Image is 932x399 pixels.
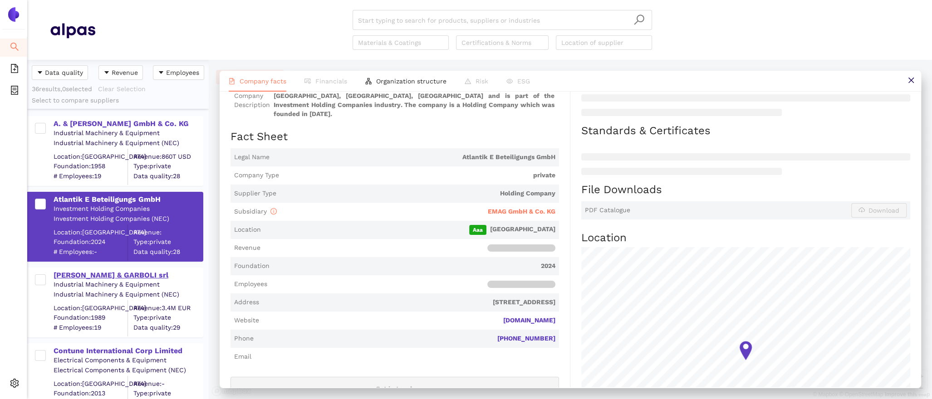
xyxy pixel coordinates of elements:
button: caret-downRevenue [98,65,143,80]
span: search [633,14,645,25]
div: Location: [GEOGRAPHIC_DATA] [54,303,128,312]
span: Company Description [234,92,270,109]
span: Financials [315,78,347,85]
span: Data quality [45,68,83,78]
span: apartment [365,78,372,84]
div: Revenue: - [133,379,202,388]
span: Foundation [234,262,270,271]
div: Location: [GEOGRAPHIC_DATA] [54,152,128,161]
span: fund-view [304,78,311,84]
h2: Standards & Certificates [581,123,910,139]
span: search [10,39,19,57]
span: Revenue [234,243,260,253]
div: Revenue: 860T USD [133,152,202,161]
span: Type: private [133,389,202,398]
span: caret-down [158,69,164,77]
span: Employees [234,280,267,289]
span: 2024 [273,262,555,271]
img: Logo [6,7,21,22]
h2: File Downloads [581,182,910,198]
div: Atlantik E Beteiligungs GmbH [54,195,202,204]
span: Foundation: 1989 [54,313,128,322]
span: Type: private [133,238,202,247]
div: Investment Holding Companies (NEC) [54,214,202,224]
span: Address [234,298,259,307]
button: caret-downData quality [32,65,88,80]
span: Type: private [133,313,202,322]
span: 36 results, 0 selected [32,85,92,92]
span: Atlantik E Beteiligungs GmbH is a private company headquartered in [GEOGRAPHIC_DATA], [GEOGRAPHIC... [274,83,555,118]
span: ESG [517,78,530,85]
span: Phone [234,334,254,343]
span: Type: private [133,162,202,171]
span: Website [234,316,259,325]
button: caret-downEmployees [153,65,204,80]
h2: Fact Sheet [231,129,559,145]
button: close [901,71,921,91]
div: Revenue: 3.4M EUR [133,303,202,312]
span: Foundation: 2013 [54,389,128,398]
span: Organization structure [376,78,446,85]
div: A. & [PERSON_NAME] GmbH & Co. KG [54,119,202,129]
span: private [283,171,555,180]
span: Data quality: 28 [133,171,202,180]
div: Revenue: [133,228,202,237]
span: info-circle [270,208,277,214]
span: Atlantik E Beteiligungs GmbH [273,153,555,162]
span: Legal Name [234,153,270,162]
span: file-add [10,61,19,79]
span: Revenue [112,68,138,78]
span: # Employees: 19 [54,323,128,332]
div: Select to compare suppliers [32,96,204,105]
span: Company facts [240,78,286,85]
div: Contune International Corp Limited [54,346,202,356]
span: [STREET_ADDRESS] [263,298,555,307]
div: Industrial Machinery & Equipment (NEC) [54,139,202,148]
div: [PERSON_NAME] & GARBOLI srl [54,270,202,280]
span: caret-down [103,69,110,77]
span: Holding Company [280,189,555,198]
span: Data quality: 29 [133,323,202,332]
span: Foundation: 1958 [54,162,128,171]
span: Location [234,225,261,234]
button: Clear Selection [98,82,152,96]
img: Homepage [50,19,95,42]
div: Location: [GEOGRAPHIC_DATA] [54,379,128,388]
span: [GEOGRAPHIC_DATA] [265,225,555,235]
span: Email [234,352,251,361]
h2: Location [581,230,910,246]
span: container [10,83,19,101]
div: Electrical Components & Equipment (NEC) [54,366,202,375]
span: caret-down [37,69,43,77]
span: Foundation: 2024 [54,238,128,247]
div: Location: [GEOGRAPHIC_DATA] [54,228,128,237]
span: eye [506,78,513,84]
span: EMAG GmbH & Co. KG [488,208,555,215]
div: Investment Holding Companies [54,204,202,214]
div: Industrial Machinery & Equipment [54,129,202,138]
span: file-text [229,78,235,84]
span: PDF Catalogue [585,206,630,215]
div: Electrical Components & Equipment [54,356,202,365]
span: setting [10,375,19,394]
div: Industrial Machinery & Equipment (NEC) [54,290,202,299]
span: warning [465,78,471,84]
span: Employees [166,68,199,78]
span: Company Type [234,171,279,180]
span: Risk [476,78,488,85]
span: Data quality: 28 [133,247,202,256]
div: Industrial Machinery & Equipment [54,280,202,289]
span: Subsidiary [234,208,277,215]
span: close [907,77,915,84]
span: # Employees: - [54,247,128,256]
span: Supplier Type [234,189,276,198]
span: # Employees: 19 [54,171,128,180]
span: Aaa [469,225,486,235]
